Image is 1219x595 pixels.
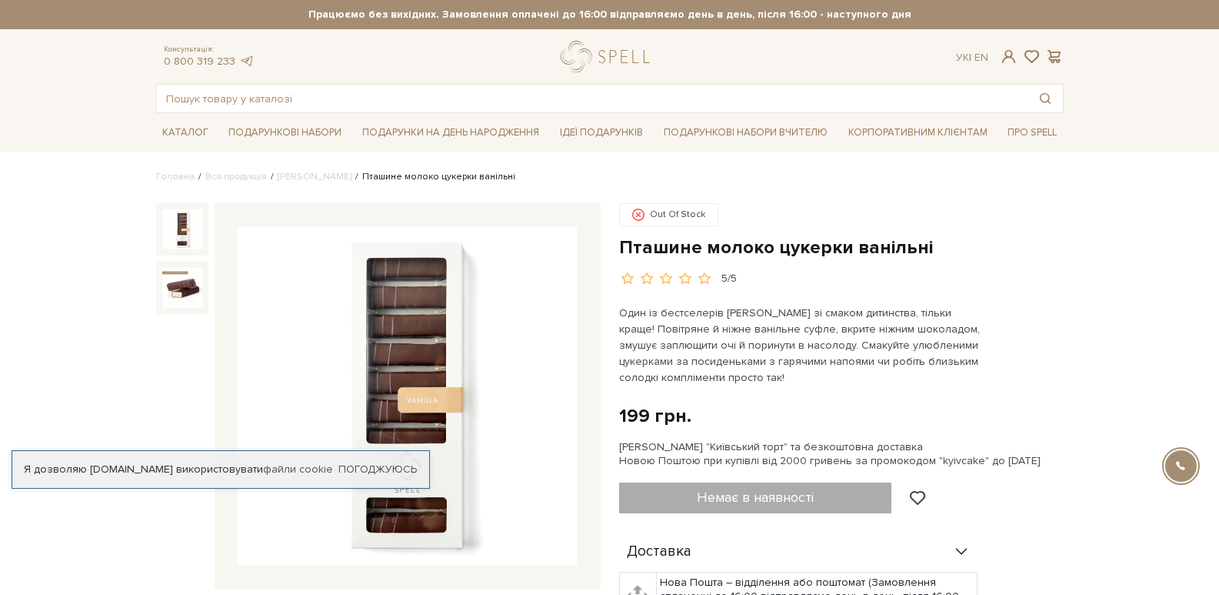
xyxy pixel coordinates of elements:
div: 199 грн. [619,404,691,428]
a: Корпоративним клієнтам [842,121,994,145]
a: telegram [239,55,255,68]
h1: Пташине молоко цукерки ванільні [619,236,1064,259]
p: Один із бестселерів [PERSON_NAME] зі смаком дитинства, тільки краще! Повітряне й ніжне ванільне с... [619,305,980,386]
div: 5/5 [721,272,737,286]
button: Пошук товару у каталозі [1027,85,1063,112]
div: [PERSON_NAME] "Київський торт" та безкоштовна доставка Новою Поштою при купівлі від 2000 гривень ... [619,440,1064,468]
a: Подарункові набори [222,121,348,145]
a: Головна [156,171,195,182]
a: logo [561,41,657,72]
span: | [969,51,971,64]
a: Погоджуюсь [338,463,417,476]
strong: Працюємо без вихідних. Замовлення оплачені до 16:00 відправляємо день в день, після 16:00 - насту... [156,8,1064,22]
img: Пташине молоко цукерки ванільні [162,209,202,249]
a: файли cookie [263,463,333,476]
input: Пошук товару у каталозі [157,85,1027,112]
span: Консультація: [164,45,255,55]
a: Подарункові набори Вчителю [658,119,834,145]
a: En [974,51,988,64]
span: Доставка [627,545,691,559]
img: Пташине молоко цукерки ванільні [162,268,202,308]
a: Про Spell [1001,121,1063,145]
li: Пташине молоко цукерки ванільні [351,170,515,184]
div: Out Of Stock [619,203,718,226]
a: Подарунки на День народження [356,121,545,145]
a: 0 800 319 233 [164,55,235,68]
div: Ук [956,51,988,65]
a: Ідеї подарунків [554,121,649,145]
a: Каталог [156,121,215,145]
div: Я дозволяю [DOMAIN_NAME] використовувати [12,463,429,476]
a: Вся продукція [205,171,267,182]
img: Пташине молоко цукерки ванільні [238,226,578,567]
a: [PERSON_NAME] [278,171,351,182]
